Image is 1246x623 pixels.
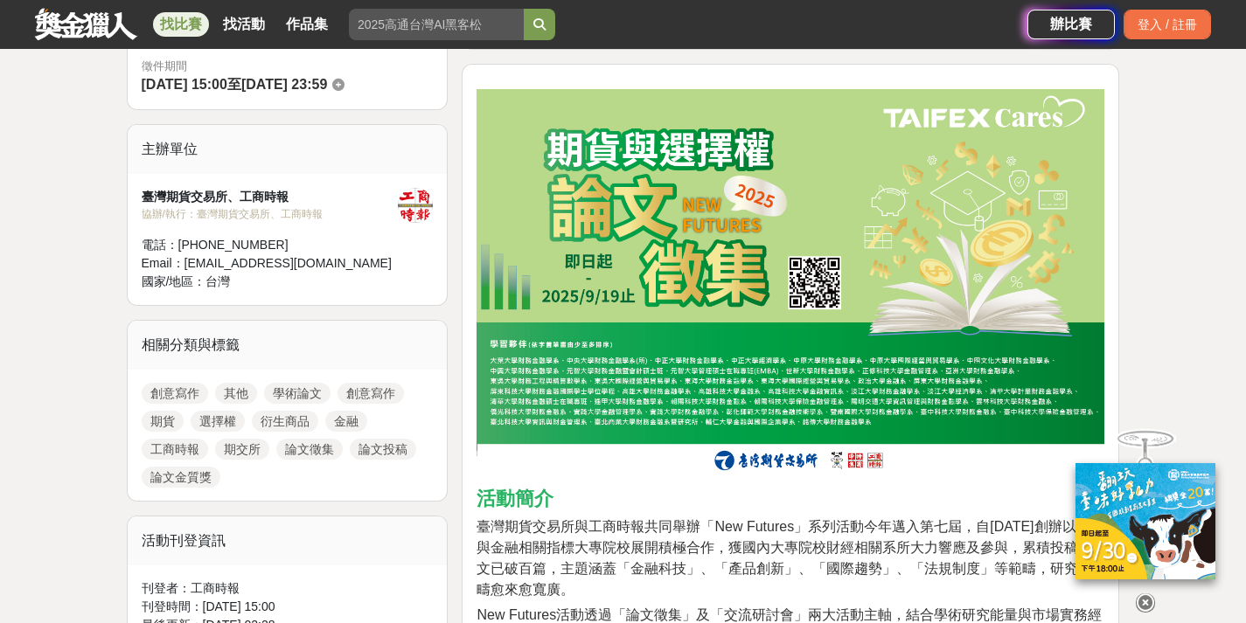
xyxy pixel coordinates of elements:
[252,411,318,432] a: 衍生商品
[128,125,448,174] div: 主辦單位
[477,519,1103,597] span: 臺灣期貨交易所與工商時報共同舉辦「New Futures」系列活動今年邁入第七屆，自[DATE]創辦以來，與金融相關指標大專院校展開積極合作，獲國內大專院校財經相關系所大力響應及參與，累積投稿論...
[142,236,399,254] div: 電話： [PHONE_NUMBER]
[142,411,184,432] a: 期貨
[350,439,416,460] a: 論文投稿
[276,439,343,460] a: 論文徵集
[153,12,209,37] a: 找比賽
[227,77,241,92] span: 至
[142,439,208,460] a: 工商時報
[142,254,399,273] div: Email： [EMAIL_ADDRESS][DOMAIN_NAME]
[216,12,272,37] a: 找活動
[241,77,327,92] span: [DATE] 23:59
[1027,10,1115,39] a: 辦比賽
[215,383,257,404] a: 其他
[128,321,448,370] div: 相關分類與標籤
[325,411,367,432] a: 金融
[349,9,524,40] input: 2025高通台灣AI黑客松
[338,383,404,404] a: 創意寫作
[142,274,206,288] span: 國家/地區：
[142,77,227,92] span: [DATE] 15:00
[142,383,208,404] a: 創意寫作
[477,89,1104,476] img: c1218bc2-0b42-4be3-a936-422162140dbd.jpg
[264,383,331,404] a: 學術論文
[128,516,448,565] div: 活動刊登資訊
[279,12,335,37] a: 作品集
[477,488,553,509] strong: 活動簡介
[142,206,399,222] div: 協辦/執行： 臺灣期貨交易所、工商時報
[142,59,187,73] span: 徵件期間
[142,467,220,488] a: 論文金質獎
[215,439,269,460] a: 期交所
[1124,10,1211,39] div: 登入 / 註冊
[1075,463,1215,579] img: ff197300-f8ee-455f-a0ae-06a3645bc375.jpg
[142,188,399,206] div: 臺灣期貨交易所、工商時報
[191,411,245,432] a: 選擇權
[142,579,434,598] div: 刊登者： 工商時報
[142,598,434,616] div: 刊登時間： [DATE] 15:00
[205,274,230,288] span: 台灣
